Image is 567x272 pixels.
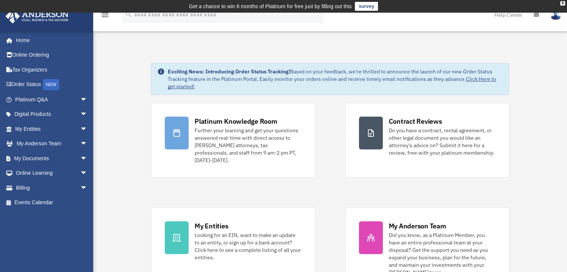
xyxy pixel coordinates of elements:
a: Home [5,33,95,48]
div: Get a chance to win 6 months of Platinum for free just by filling out this [189,2,352,11]
div: NEW [43,79,59,90]
span: arrow_drop_down [80,136,95,152]
a: Digital Productsarrow_drop_down [5,107,99,122]
a: Online Learningarrow_drop_down [5,166,99,181]
div: Looking for an EIN, want to make an update to an entity, or sign up for a bank account? Click her... [195,231,301,261]
img: Anderson Advisors Platinum Portal [3,9,71,23]
a: My Documentsarrow_drop_down [5,151,99,166]
div: close [560,1,565,6]
a: Platinum Q&Aarrow_drop_down [5,92,99,107]
div: Contract Reviews [389,117,442,126]
a: My Entitiesarrow_drop_down [5,121,99,136]
span: arrow_drop_down [80,121,95,137]
i: menu [101,10,110,19]
a: survey [355,2,378,11]
a: Events Calendar [5,195,99,210]
a: Billingarrow_drop_down [5,180,99,195]
a: My Anderson Teamarrow_drop_down [5,136,99,151]
span: arrow_drop_down [80,151,95,166]
a: menu [101,13,110,19]
a: Tax Organizers [5,62,99,77]
div: My Entities [195,221,228,231]
img: User Pic [550,9,561,20]
div: Based on your feedback, we're thrilled to announce the launch of our new Order Status Tracking fe... [168,68,503,90]
a: Platinum Knowledge Room Further your learning and get your questions answered real-time with dire... [151,103,315,178]
span: arrow_drop_down [80,107,95,122]
a: Contract Reviews Do you have a contract, rental agreement, or other legal document you would like... [345,103,509,178]
strong: Exciting News: Introducing Order Status Tracking! [168,68,290,75]
span: arrow_drop_down [80,92,95,107]
div: My Anderson Team [389,221,446,231]
a: Order StatusNEW [5,77,99,92]
div: Further your learning and get your questions answered real-time with direct access to [PERSON_NAM... [195,127,301,164]
span: arrow_drop_down [80,166,95,181]
a: Online Ordering [5,48,99,63]
i: search [125,10,133,18]
a: Click Here to get started! [168,76,496,90]
div: Do you have a contract, rental agreement, or other legal document you would like an attorney's ad... [389,127,495,156]
span: arrow_drop_down [80,180,95,196]
div: Platinum Knowledge Room [195,117,277,126]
